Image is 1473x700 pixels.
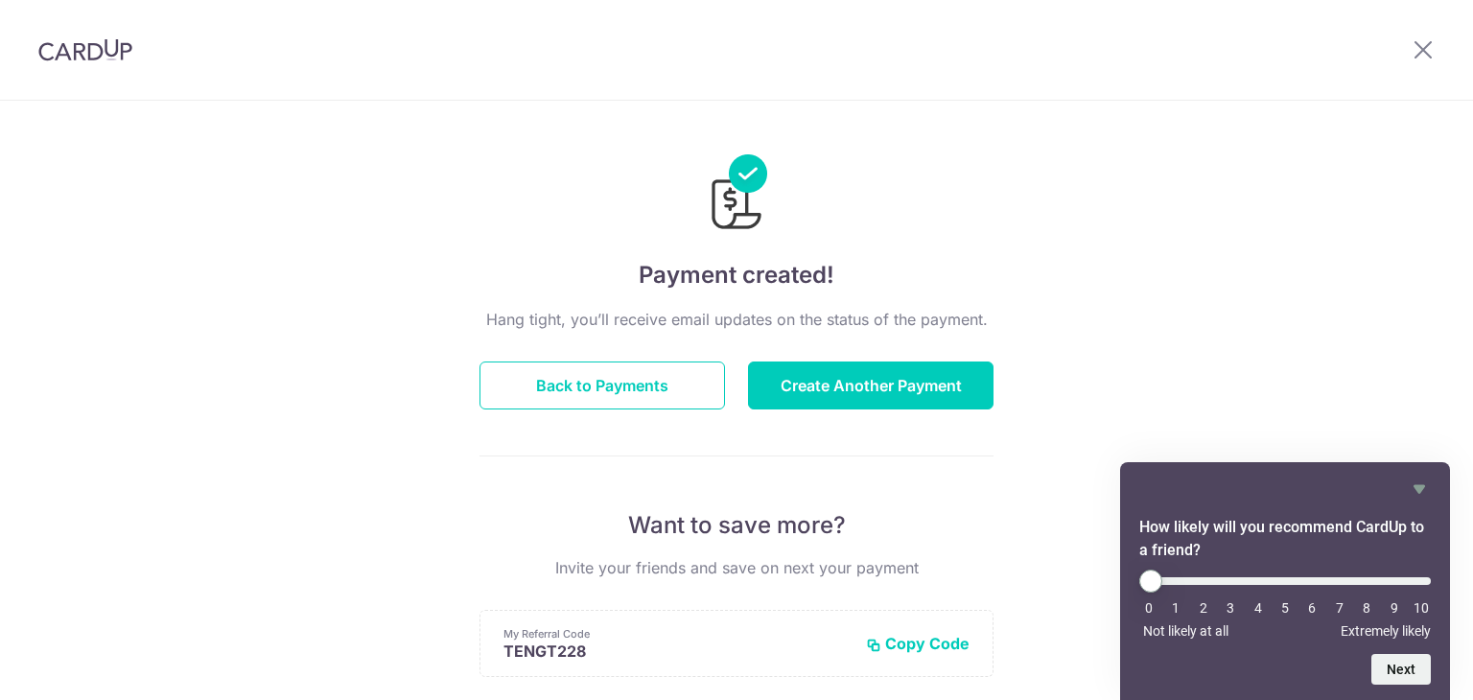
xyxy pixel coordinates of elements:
li: 2 [1194,600,1213,616]
div: How likely will you recommend CardUp to a friend? Select an option from 0 to 10, with 0 being Not... [1139,478,1431,685]
button: Hide survey [1408,478,1431,501]
li: 6 [1302,600,1321,616]
p: Hang tight, you’ll receive email updates on the status of the payment. [479,308,994,331]
button: Copy Code [866,634,970,653]
li: 3 [1221,600,1240,616]
p: TENGT228 [503,642,851,661]
li: 10 [1412,600,1431,616]
div: How likely will you recommend CardUp to a friend? Select an option from 0 to 10, with 0 being Not... [1139,570,1431,639]
li: 7 [1330,600,1349,616]
li: 9 [1385,600,1404,616]
li: 1 [1166,600,1185,616]
li: 0 [1139,600,1158,616]
span: Extremely likely [1341,623,1431,639]
img: CardUp [38,38,132,61]
h2: How likely will you recommend CardUp to a friend? Select an option from 0 to 10, with 0 being Not... [1139,516,1431,562]
button: Back to Payments [479,362,725,409]
h4: Payment created! [479,258,994,292]
p: My Referral Code [503,626,851,642]
p: Invite your friends and save on next your payment [479,556,994,579]
p: Want to save more? [479,510,994,541]
button: Next question [1371,654,1431,685]
img: Payments [706,154,767,235]
li: 8 [1357,600,1376,616]
li: 5 [1275,600,1295,616]
button: Create Another Payment [748,362,994,409]
li: 4 [1249,600,1268,616]
span: Not likely at all [1143,623,1228,639]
